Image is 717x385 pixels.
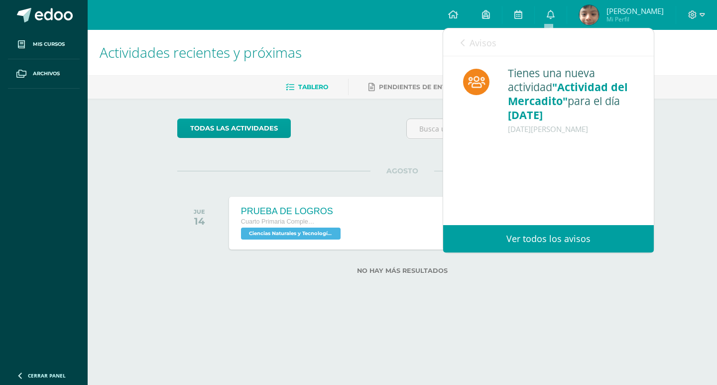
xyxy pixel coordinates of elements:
span: Pendientes de entrega [379,83,464,91]
img: 9e155d7e1b36d3a45c96e4bf447edae4.png [579,5,599,25]
span: Mi Perfil [606,15,664,23]
div: JUE [194,208,205,215]
label: No hay más resultados [177,267,628,274]
span: "Actividad del Mercadito" [508,80,628,108]
a: Pendientes de entrega [368,79,464,95]
input: Busca una actividad próxima aquí... [407,119,627,138]
a: Mis cursos [8,30,80,59]
span: Mis cursos [33,40,65,48]
div: 14 [194,215,205,227]
span: Tablero [298,83,328,91]
span: Cuarto Primaria Complementaria [241,218,316,225]
span: Archivos [33,70,60,78]
a: Archivos [8,59,80,89]
a: todas las Actividades [177,119,291,138]
span: Actividades recientes y próximas [100,43,302,62]
span: Ciencias Naturales y Tecnología 'C' [241,228,341,240]
span: [DATE] [508,108,543,122]
div: PRUEBA DE LOGROS [241,206,343,217]
span: AGOSTO [370,166,434,175]
span: [PERSON_NAME] [606,6,664,16]
div: [DATE][PERSON_NAME] [508,122,634,136]
a: Ver todos los avisos [443,225,654,253]
div: Tienes una nueva actividad para el día [508,66,634,136]
span: Cerrar panel [28,372,66,379]
a: Tablero [286,79,328,95]
span: Avisos [470,37,496,49]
